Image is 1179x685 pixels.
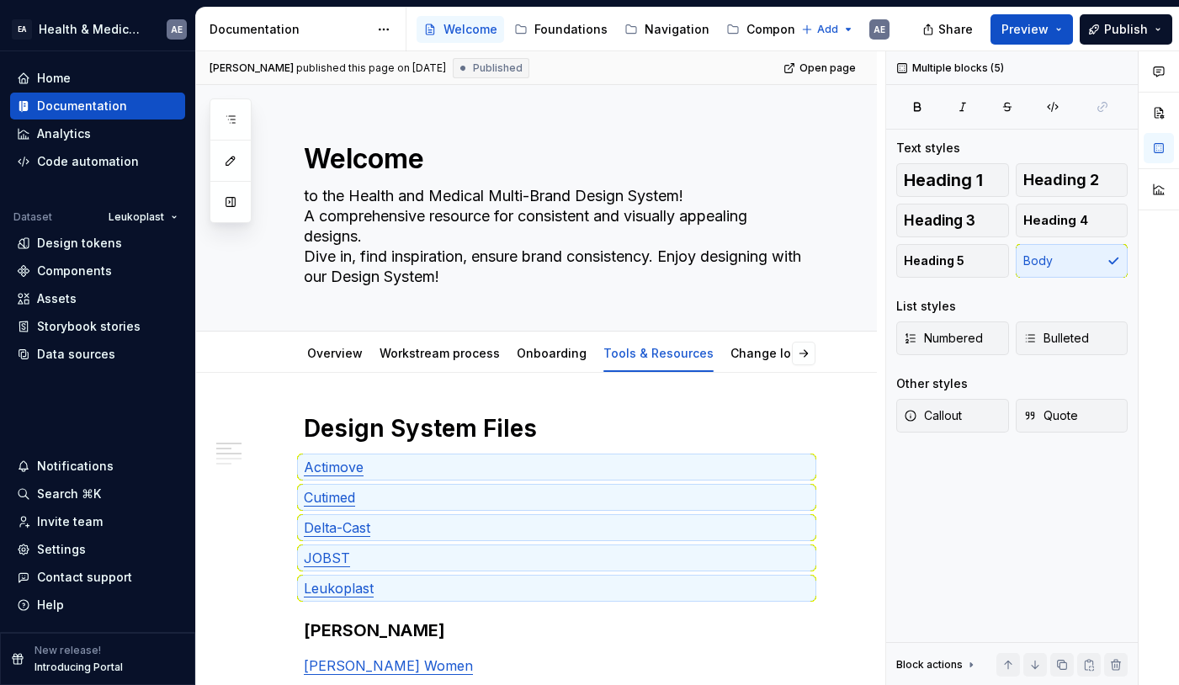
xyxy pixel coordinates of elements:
[778,56,863,80] a: Open page
[300,139,806,179] textarea: Welcome
[3,11,192,47] button: EAHealth & Medical Design SystemsAE
[304,489,355,506] a: Cutimed
[896,653,978,677] div: Block actions
[37,486,101,502] div: Search ⌘K
[1016,163,1129,197] button: Heading 2
[507,16,614,43] a: Foundations
[730,346,799,360] a: Change log
[10,120,185,147] a: Analytics
[304,459,364,475] a: Actimove
[1016,321,1129,355] button: Bulleted
[304,580,374,597] a: Leukoplast
[815,346,837,360] a: FAQ
[210,21,369,38] div: Documentation
[10,481,185,507] button: Search ⌘K
[1080,14,1172,45] button: Publish
[645,21,709,38] div: Navigation
[10,592,185,619] button: Help
[746,21,821,38] div: Components
[517,346,587,360] a: Onboarding
[1016,399,1129,433] button: Quote
[896,375,968,392] div: Other styles
[37,458,114,475] div: Notifications
[896,244,1009,278] button: Heading 5
[1023,172,1099,189] span: Heading 2
[109,210,164,224] span: Leukoplast
[1023,212,1088,229] span: Heading 4
[13,210,52,224] div: Dataset
[443,21,497,38] div: Welcome
[1023,330,1089,347] span: Bulleted
[37,153,139,170] div: Code automation
[417,13,793,46] div: Page tree
[37,70,71,87] div: Home
[10,341,185,368] a: Data sources
[473,61,523,75] span: Published
[37,235,122,252] div: Design tokens
[10,258,185,284] a: Components
[373,335,507,370] div: Workstream process
[300,183,806,290] textarea: to the Health and Medical Multi-Brand Design System! A comprehensive resource for consistent and ...
[724,335,805,370] div: Change log
[1104,21,1148,38] span: Publish
[304,550,350,566] a: JOBST
[904,330,983,347] span: Numbered
[35,661,123,674] p: Introducing Portal
[10,313,185,340] a: Storybook stories
[37,263,112,279] div: Components
[37,98,127,114] div: Documentation
[10,508,185,535] a: Invite team
[10,93,185,119] a: Documentation
[300,335,369,370] div: Overview
[10,536,185,563] a: Settings
[304,619,810,642] h3: [PERSON_NAME]
[1016,204,1129,237] button: Heading 4
[304,413,810,443] h1: Design System Files
[896,321,1009,355] button: Numbered
[37,569,132,586] div: Contact support
[39,21,146,38] div: Health & Medical Design Systems
[904,252,964,269] span: Heading 5
[171,23,183,36] div: AE
[380,346,500,360] a: Workstream process
[896,163,1009,197] button: Heading 1
[12,19,32,40] div: EA
[37,290,77,307] div: Assets
[796,18,859,41] button: Add
[1023,407,1078,424] span: Quote
[10,453,185,480] button: Notifications
[37,597,64,613] div: Help
[37,346,115,363] div: Data sources
[10,230,185,257] a: Design tokens
[904,212,975,229] span: Heading 3
[510,335,593,370] div: Onboarding
[101,205,185,229] button: Leukoplast
[10,564,185,591] button: Contact support
[896,658,963,672] div: Block actions
[1001,21,1049,38] span: Preview
[37,125,91,142] div: Analytics
[938,21,973,38] span: Share
[896,204,1009,237] button: Heading 3
[210,61,294,75] span: [PERSON_NAME]
[10,65,185,92] a: Home
[904,172,983,189] span: Heading 1
[37,513,103,530] div: Invite team
[904,407,962,424] span: Callout
[990,14,1073,45] button: Preview
[10,285,185,312] a: Assets
[874,23,885,36] div: AE
[10,148,185,175] a: Code automation
[296,61,446,75] div: published this page on [DATE]
[417,16,504,43] a: Welcome
[914,14,984,45] button: Share
[896,399,1009,433] button: Callout
[35,644,101,657] p: New release!
[37,541,86,558] div: Settings
[799,61,856,75] span: Open page
[304,657,473,674] a: [PERSON_NAME] Women
[817,23,838,36] span: Add
[304,519,370,536] a: Delta-Cast
[896,298,956,315] div: List styles
[37,318,141,335] div: Storybook stories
